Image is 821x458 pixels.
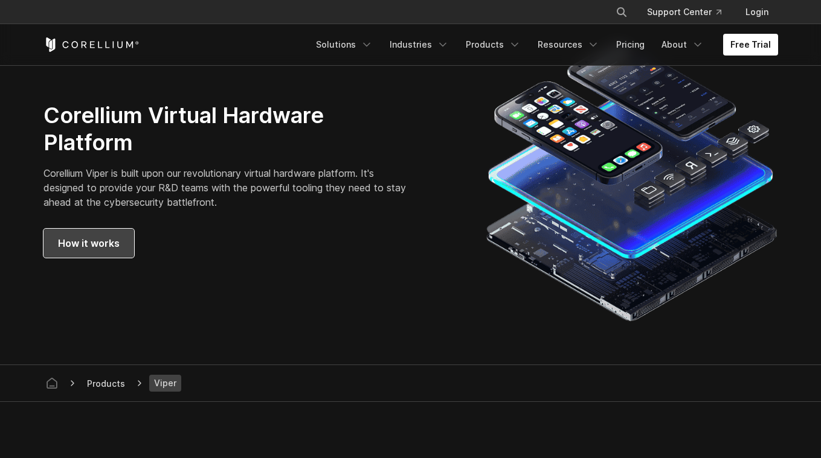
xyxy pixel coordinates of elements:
[41,375,63,392] a: Corellium home
[654,34,711,56] a: About
[82,376,130,391] span: Products
[149,375,181,392] span: Viper
[382,34,456,56] a: Industries
[43,166,416,209] p: Corellium Viper is built upon our revolutionary virtual hardware platform. It's designed to provi...
[486,34,778,326] img: Corellium Virtual hardware platform for iOS and Android devices
[723,34,778,56] a: Free Trial
[637,1,731,23] a: Support Center
[459,34,528,56] a: Products
[530,34,607,56] a: Resources
[43,102,416,156] h2: Corellium Virtual Hardware Platform
[609,34,652,56] a: Pricing
[58,236,120,250] span: How it works
[309,34,778,56] div: Navigation Menu
[601,1,778,23] div: Navigation Menu
[736,1,778,23] a: Login
[43,229,134,258] a: How it works
[43,37,140,52] a: Corellium Home
[611,1,633,23] button: Search
[309,34,380,56] a: Solutions
[82,377,130,390] div: Products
